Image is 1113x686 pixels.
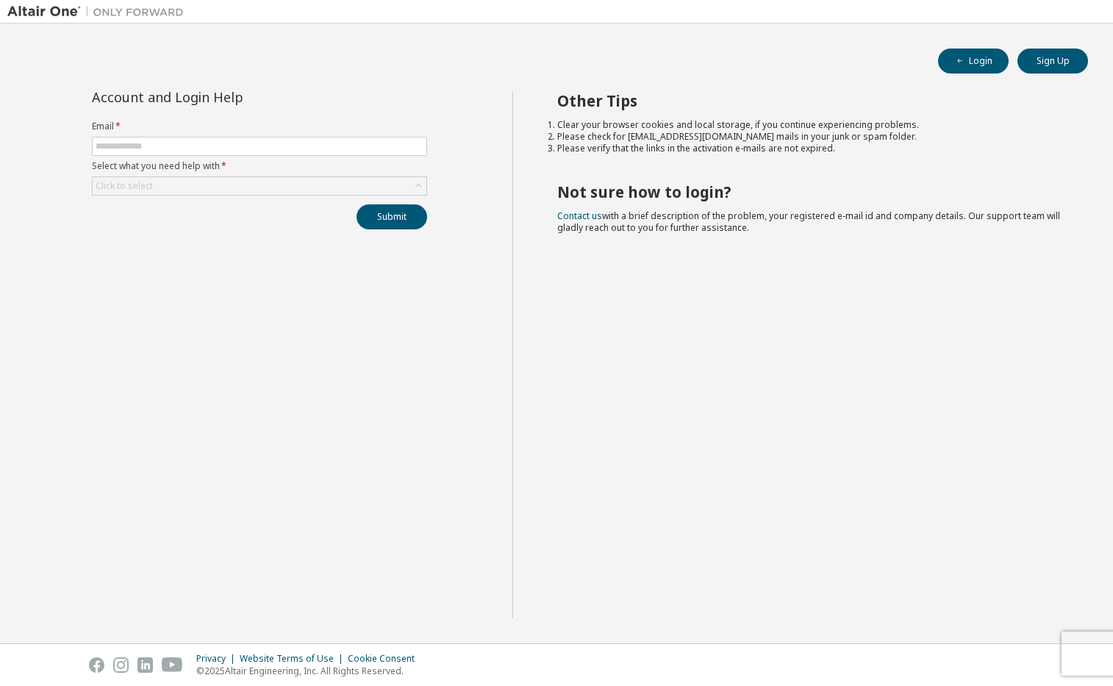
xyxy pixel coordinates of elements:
div: Click to select [96,180,153,192]
a: Contact us [557,210,602,222]
div: Account and Login Help [92,91,360,103]
button: Login [938,49,1009,74]
h2: Not sure how to login? [557,182,1062,201]
li: Please check for [EMAIL_ADDRESS][DOMAIN_NAME] mails in your junk or spam folder. [557,131,1062,143]
label: Select what you need help with [92,160,427,172]
div: Cookie Consent [348,653,423,665]
img: facebook.svg [89,657,104,673]
div: Click to select [93,177,426,195]
label: Email [92,121,427,132]
h2: Other Tips [557,91,1062,110]
li: Please verify that the links in the activation e-mails are not expired. [557,143,1062,154]
li: Clear your browser cookies and local storage, if you continue experiencing problems. [557,119,1062,131]
span: with a brief description of the problem, your registered e-mail id and company details. Our suppo... [557,210,1060,234]
img: youtube.svg [162,657,183,673]
p: © 2025 Altair Engineering, Inc. All Rights Reserved. [196,665,423,677]
div: Website Terms of Use [240,653,348,665]
div: Privacy [196,653,240,665]
button: Sign Up [1017,49,1088,74]
button: Submit [357,204,427,229]
img: Altair One [7,4,191,19]
img: linkedin.svg [137,657,153,673]
img: instagram.svg [113,657,129,673]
